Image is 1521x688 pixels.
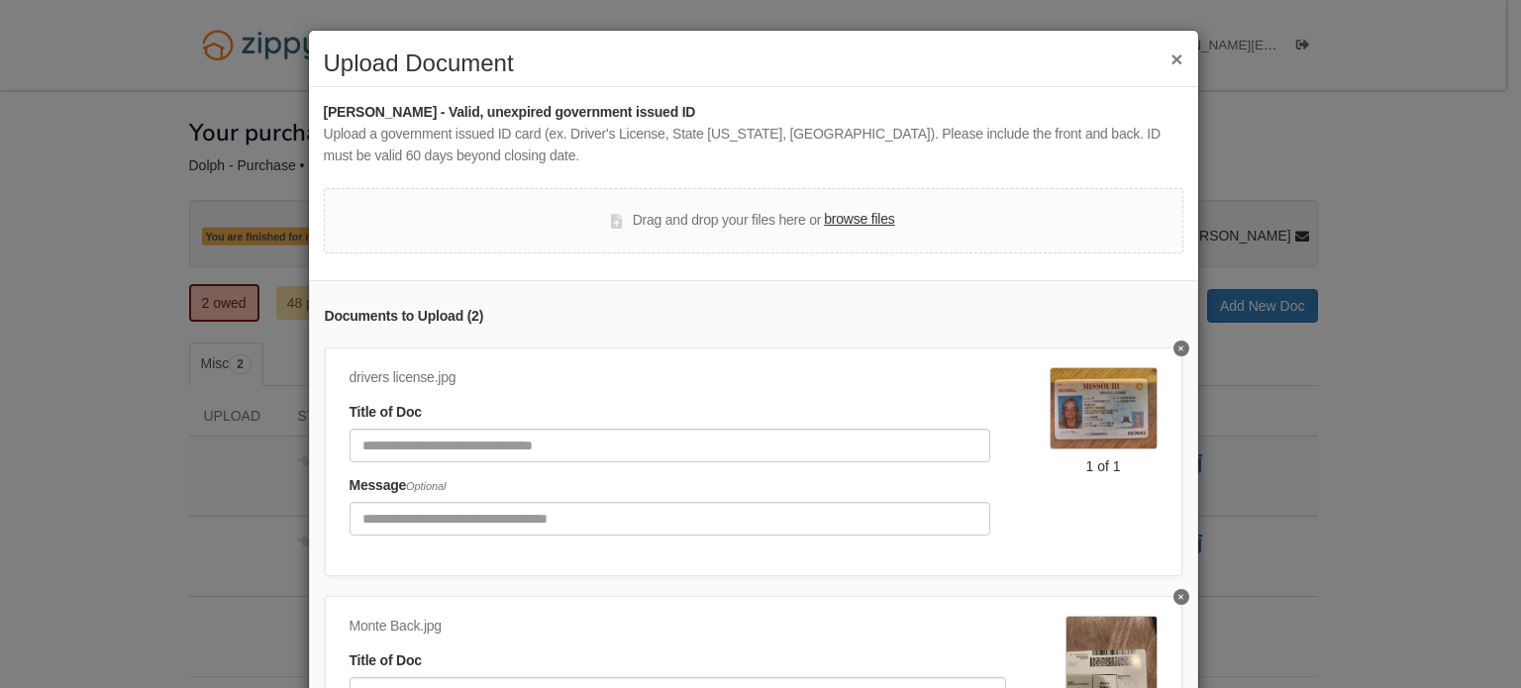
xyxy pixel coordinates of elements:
div: Upload a government issued ID card (ex. Driver's License, State [US_STATE], [GEOGRAPHIC_DATA]). P... [324,124,1183,167]
div: Monte Back.jpg [350,616,1006,638]
button: Delete undefined [1173,341,1189,356]
input: Document Title [350,429,990,462]
h2: Upload Document [324,50,1183,76]
input: Include any comments on this document [350,502,990,536]
button: × [1170,49,1182,69]
div: Drag and drop your files here or [611,209,894,233]
div: Documents to Upload ( 2 ) [325,306,1182,328]
label: Message [350,475,447,497]
label: Title of Doc [350,402,422,424]
div: 1 of 1 [1050,456,1158,476]
div: drivers license.jpg [350,367,990,389]
button: Delete undefined [1173,589,1189,605]
img: drivers license.jpg [1050,367,1158,448]
label: browse files [824,209,894,231]
label: Title of Doc [350,650,422,672]
span: Optional [406,480,446,492]
div: [PERSON_NAME] - Valid, unexpired government issued ID [324,102,1183,124]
